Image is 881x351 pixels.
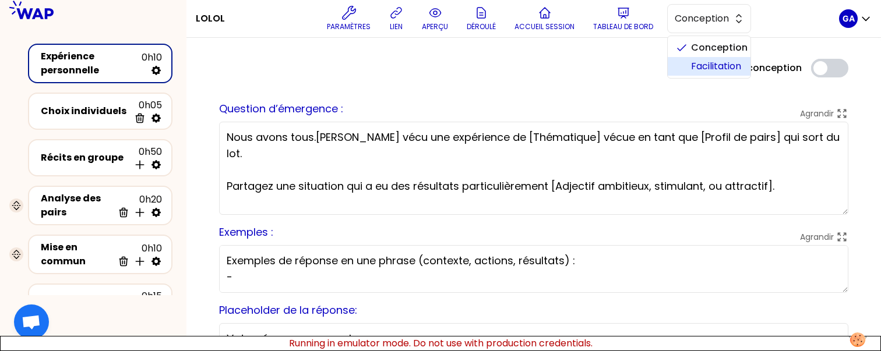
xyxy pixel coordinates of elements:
p: aperçu [422,22,448,31]
p: Déroulé [467,22,496,31]
button: GA [839,9,872,28]
div: 0h10 [142,51,162,76]
div: Analyse des pairs [41,192,113,219]
div: 0h50 [129,145,162,171]
div: 0h05 [129,98,162,124]
p: Tableau de bord [593,22,653,31]
span: Conception [691,41,741,55]
textarea: Nous avons tous.[PERSON_NAME] vécu une expérience de [Thématique] vécue en tant que [Profil de pa... [219,122,848,215]
p: lien [390,22,403,31]
button: lien [385,1,408,36]
label: Placeholder de la réponse: [219,303,357,317]
p: Agrandir [800,231,834,243]
label: Exemples : [219,225,273,239]
div: Mise en commun [41,240,113,268]
button: aperçu [417,1,453,36]
button: Conception [667,4,751,33]
textarea: Exemples de réponse en une phrase (contexte, actions, résultats) : - - [219,245,848,293]
div: 0h20 [113,193,162,218]
p: GA [843,13,855,24]
div: 0h15 [113,289,162,315]
p: Accueil session [514,22,575,31]
label: Question d’émergence : [219,101,343,116]
div: Expérience personnelle [41,49,142,77]
p: Paramètres [327,22,371,31]
span: Conception [675,12,727,26]
div: Choix individuels [41,104,129,118]
a: Ouvrir le chat [14,304,49,339]
button: Accueil session [510,1,579,36]
ul: Conception [667,36,751,79]
button: Déroulé [462,1,501,36]
div: 0h10 [113,242,162,267]
div: Mise en action [41,295,113,309]
button: Tableau de bord [588,1,658,36]
div: Récits en groupe [41,151,129,165]
span: Facilitation [691,59,741,73]
button: Paramètres [322,1,375,36]
p: Agrandir [800,108,834,119]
